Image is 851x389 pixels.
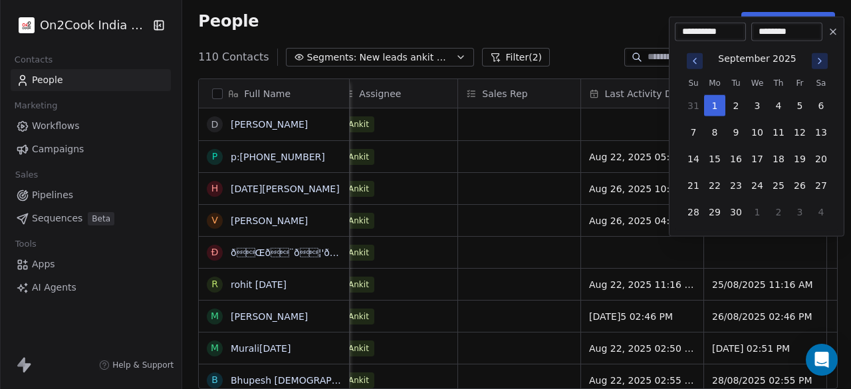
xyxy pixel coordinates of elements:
button: 24 [747,175,768,196]
button: 27 [810,175,832,196]
button: 31 [683,95,704,116]
button: 29 [704,201,725,223]
button: Go to previous month [685,52,704,70]
th: Saturday [810,76,832,90]
button: 11 [768,122,789,143]
th: Tuesday [725,76,747,90]
button: 10 [747,122,768,143]
button: 13 [810,122,832,143]
button: 17 [747,148,768,170]
th: Thursday [768,76,789,90]
th: Wednesday [747,76,768,90]
button: 20 [810,148,832,170]
button: 1 [704,95,725,116]
button: 4 [768,95,789,116]
button: 7 [683,122,704,143]
button: Go to next month [810,52,829,70]
button: 4 [810,201,832,223]
button: 21 [683,175,704,196]
button: 5 [789,95,810,116]
div: September 2025 [718,52,796,66]
button: 23 [725,175,747,196]
button: 3 [747,95,768,116]
button: 9 [725,122,747,143]
th: Friday [789,76,810,90]
button: 26 [789,175,810,196]
button: 1 [747,201,768,223]
button: 3 [789,201,810,223]
button: 6 [810,95,832,116]
button: 12 [789,122,810,143]
button: 15 [704,148,725,170]
button: 2 [725,95,747,116]
button: 28 [683,201,704,223]
button: 16 [725,148,747,170]
th: Monday [704,76,725,90]
button: 2 [768,201,789,223]
button: 8 [704,122,725,143]
button: 22 [704,175,725,196]
button: 25 [768,175,789,196]
button: 18 [768,148,789,170]
button: 19 [789,148,810,170]
button: 14 [683,148,704,170]
th: Sunday [683,76,704,90]
button: 30 [725,201,747,223]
